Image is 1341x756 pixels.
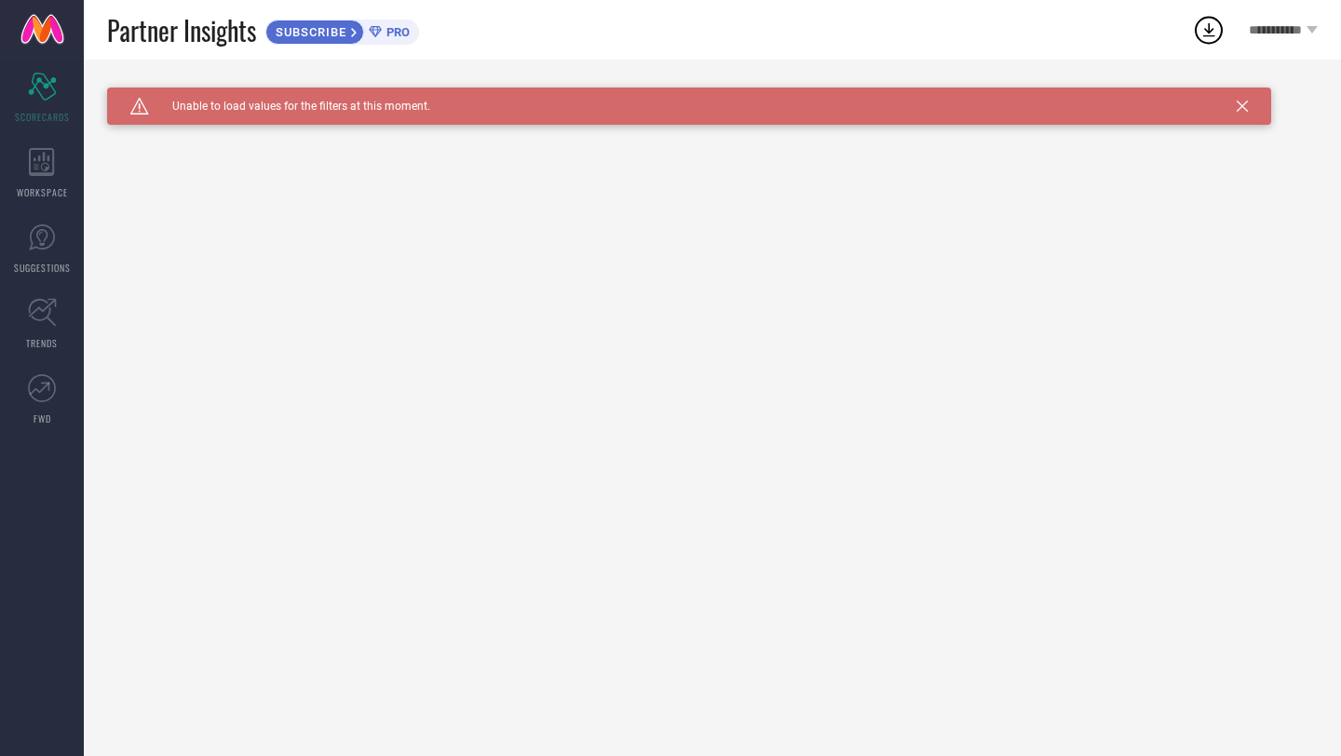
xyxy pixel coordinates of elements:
[14,261,71,275] span: SUGGESTIONS
[34,412,51,425] span: FWD
[15,110,70,124] span: SCORECARDS
[382,25,410,39] span: PRO
[26,336,58,350] span: TRENDS
[149,100,430,113] span: Unable to load values for the filters at this moment.
[1192,13,1226,47] div: Open download list
[266,25,351,39] span: SUBSCRIBE
[107,88,1318,102] div: Unable to load filters at this moment. Please try later.
[265,15,419,45] a: SUBSCRIBEPRO
[107,11,256,49] span: Partner Insights
[17,185,68,199] span: WORKSPACE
